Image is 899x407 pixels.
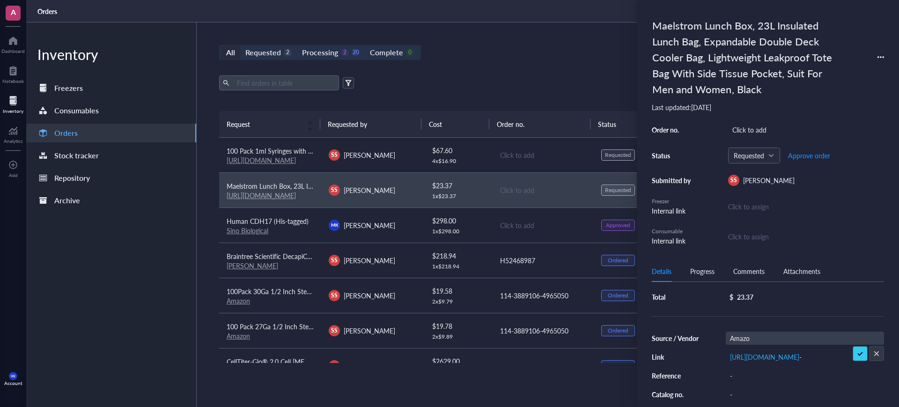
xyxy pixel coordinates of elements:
[489,111,590,137] th: Order no.
[331,362,338,370] span: SS
[227,296,250,305] a: Amazon
[11,6,16,18] span: A
[284,49,292,57] div: 2
[737,293,753,301] div: 23.37
[331,256,338,265] span: SS
[728,201,884,212] div: Click to assign
[652,353,700,361] div: Link
[788,152,830,159] span: Approve order
[219,45,421,60] div: segmented control
[500,150,586,160] div: Click to add
[492,172,594,207] td: Click to add
[2,63,24,84] a: Notebook
[344,256,395,265] span: [PERSON_NAME]
[352,49,360,57] div: 20
[652,390,700,399] div: Catalog no.
[492,138,594,173] td: Click to add
[219,111,320,137] th: Request
[432,321,485,331] div: $ 19.78
[726,388,884,401] div: -
[432,228,485,235] div: 1 x $ 298.00
[227,226,268,235] a: Sino Biological
[1,33,25,54] a: Dashboard
[344,326,395,335] span: [PERSON_NAME]
[341,49,349,57] div: 2
[652,197,694,206] div: Freezer
[652,126,694,134] div: Order no.
[432,333,485,340] div: 2 x $ 9.89
[432,286,485,296] div: $ 19.58
[608,257,628,264] div: Ordered
[652,176,694,185] div: Submitted by
[605,151,631,159] div: Requested
[4,123,22,144] a: Analytics
[3,108,23,114] div: Inventory
[226,46,235,59] div: All
[733,266,765,276] div: Comments
[652,334,700,342] div: Source / Vendor
[26,79,196,97] a: Freezers
[730,176,737,185] span: SS
[331,222,338,228] span: MK
[26,124,196,142] a: Orders
[432,192,485,200] div: 1 x $ 23.37
[406,49,414,57] div: 0
[606,222,630,229] div: Approved
[690,266,715,276] div: Progress
[500,326,586,336] div: 114-3889106-4965050
[331,151,338,159] span: SS
[227,252,426,261] span: Braintree Scientific DecapiCones for Rats, 4 Dispensers, 50 Cones/ea
[227,191,296,200] a: [URL][DOMAIN_NAME]
[227,331,250,340] a: Amazon
[500,185,586,195] div: Click to add
[37,7,59,15] a: Orders
[500,220,586,230] div: Click to add
[54,104,99,117] div: Consumables
[54,149,99,162] div: Stock tracker
[734,151,773,160] span: Requested
[4,380,22,386] div: Account
[3,93,23,114] a: Inventory
[54,81,83,95] div: Freezers
[432,263,485,270] div: 1 x $ 218.94
[432,356,485,366] div: $ 2629.00
[492,207,594,243] td: Click to add
[344,150,395,160] span: [PERSON_NAME]
[492,243,594,278] td: H52468987
[344,185,395,195] span: [PERSON_NAME]
[648,15,845,99] div: Maelstrom Lunch Box, 23L Insulated Lunch Bag, Expandable Double Deck Cooler Bag, Lightweight Leak...
[608,327,628,334] div: Ordered
[233,76,335,90] input: Find orders in table
[652,293,700,301] div: Total
[432,251,485,261] div: $ 218.94
[331,326,338,335] span: SS
[227,119,302,129] span: Request
[227,181,737,191] span: Maelstrom Lunch Box, 23L Insulated Lunch Bag, Expandable Double Deck Cooler Bag, Lightweight Leak...
[26,169,196,187] a: Repository
[227,146,618,155] span: 100 Pack 1ml Syringes with Needle - 27G 1/2 inch Disposable 1cc Luer Lock Syringe for Scientific ...
[320,111,421,137] th: Requested by
[500,361,586,371] div: 0004132245
[227,216,309,226] span: Human CDH17 (His-tagged)
[500,290,586,301] div: 114-3889106-4965050
[227,155,296,165] a: [URL][DOMAIN_NAME]
[492,348,594,383] td: 0004132245
[432,145,485,155] div: $ 67.60
[432,298,485,305] div: 2 x $ 9.79
[652,227,694,236] div: Consumable
[331,291,338,300] span: SS
[227,322,627,331] span: 100 Pack 27Ga 1/2 Inch Sterile Disposable Injection Needle with Cap for Scientific and Industrial...
[432,180,485,191] div: $ 23.37
[227,261,278,270] a: [PERSON_NAME]
[743,176,795,185] span: [PERSON_NAME]
[608,362,628,370] div: Ordered
[788,148,831,163] button: Approve order
[4,138,22,144] div: Analytics
[492,278,594,313] td: 114-3889106-4965050
[652,103,884,111] div: Last updated: [DATE]
[652,266,671,276] div: Details
[11,374,15,378] span: MK
[26,191,196,210] a: Archive
[245,46,281,59] div: Requested
[605,186,631,194] div: Requested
